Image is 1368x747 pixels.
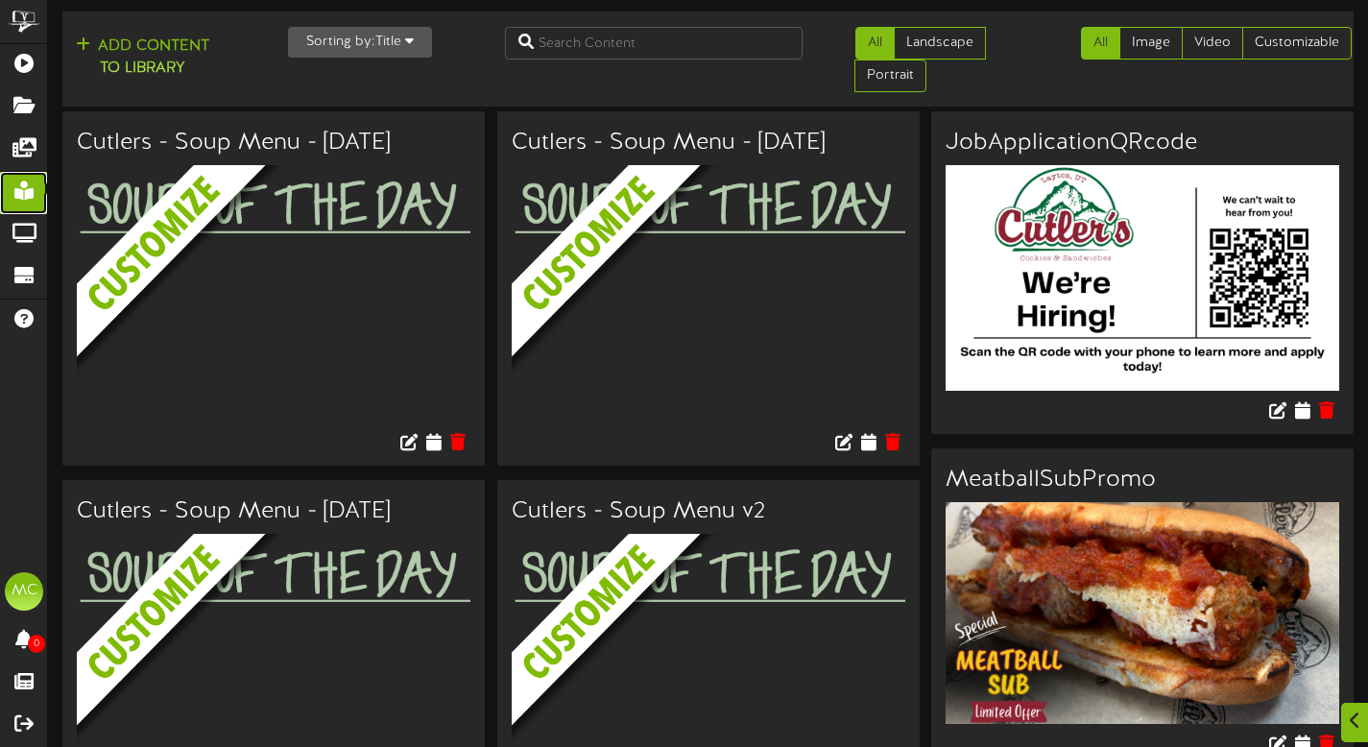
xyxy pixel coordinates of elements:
h3: JobApplicationQRcode [946,131,1339,156]
div: MC [5,572,43,611]
img: 98bfa1e8-2f22-447d-8218-21d916827d4b.png [946,502,1339,724]
img: 1cb1dc5a-4a58-4d79-ad64-28fa12b3acb0.png [946,165,1339,390]
a: Image [1119,27,1183,60]
img: customize_overlay-33eb2c126fd3cb1579feece5bc878b72.png [512,165,934,446]
a: Landscape [894,27,986,60]
h3: MeatballSubPromo [946,468,1339,493]
a: All [1081,27,1120,60]
button: Add Contentto Library [70,35,215,81]
h3: Cutlers - Soup Menu v2 [512,499,905,524]
h3: Cutlers - Soup Menu - [DATE] [77,131,470,156]
button: Sorting by:Title [288,27,432,58]
h3: Cutlers - Soup Menu - [DATE] [77,499,470,524]
img: customize_overlay-33eb2c126fd3cb1579feece5bc878b72.png [77,165,499,446]
h3: Cutlers - Soup Menu - [DATE] [512,131,905,156]
span: 0 [28,635,45,653]
a: All [855,27,895,60]
a: Customizable [1242,27,1352,60]
a: Portrait [854,60,926,92]
a: Video [1182,27,1243,60]
input: Search Content [505,27,803,60]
